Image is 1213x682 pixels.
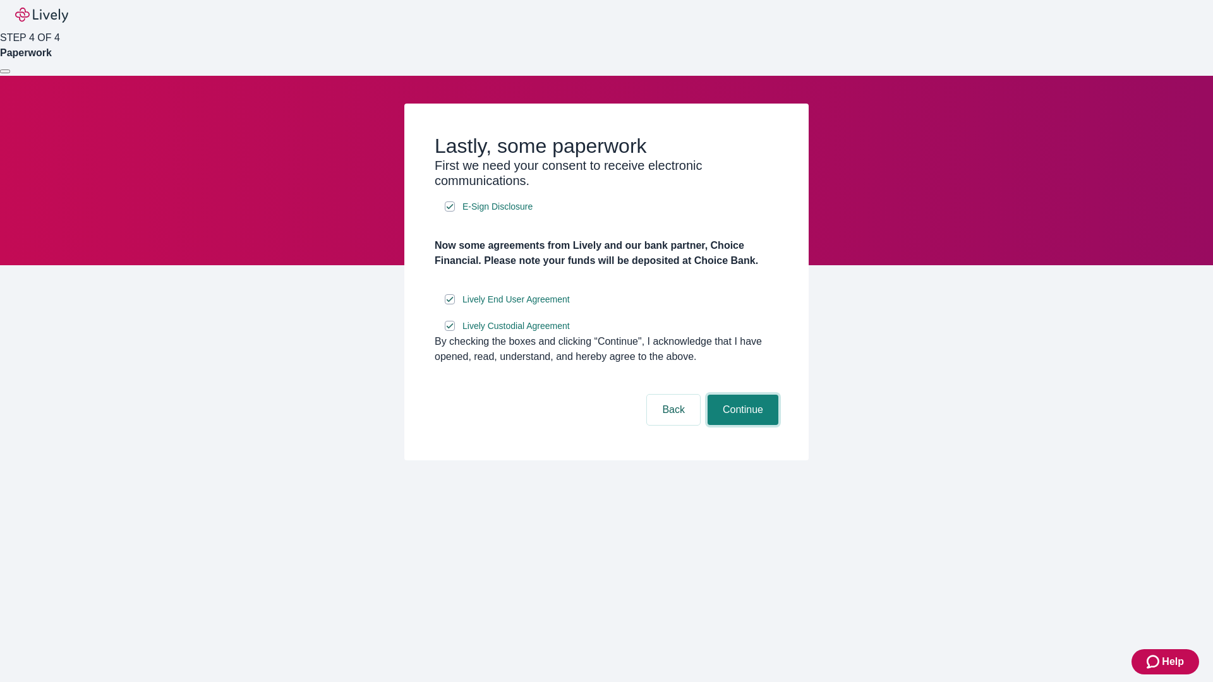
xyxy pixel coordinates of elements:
button: Continue [708,395,778,425]
span: Lively Custodial Agreement [462,320,570,333]
button: Back [647,395,700,425]
img: Lively [15,8,68,23]
h3: First we need your consent to receive electronic communications. [435,158,778,188]
h2: Lastly, some paperwork [435,134,778,158]
a: e-sign disclosure document [460,318,572,334]
span: E-Sign Disclosure [462,200,533,213]
button: Zendesk support iconHelp [1132,649,1199,674]
a: e-sign disclosure document [460,199,535,215]
span: Lively End User Agreement [462,293,570,306]
svg: Zendesk support icon [1147,654,1162,669]
a: e-sign disclosure document [460,292,572,308]
div: By checking the boxes and clicking “Continue", I acknowledge that I have opened, read, understand... [435,334,778,364]
h4: Now some agreements from Lively and our bank partner, Choice Financial. Please note your funds wi... [435,238,778,268]
span: Help [1162,654,1184,669]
